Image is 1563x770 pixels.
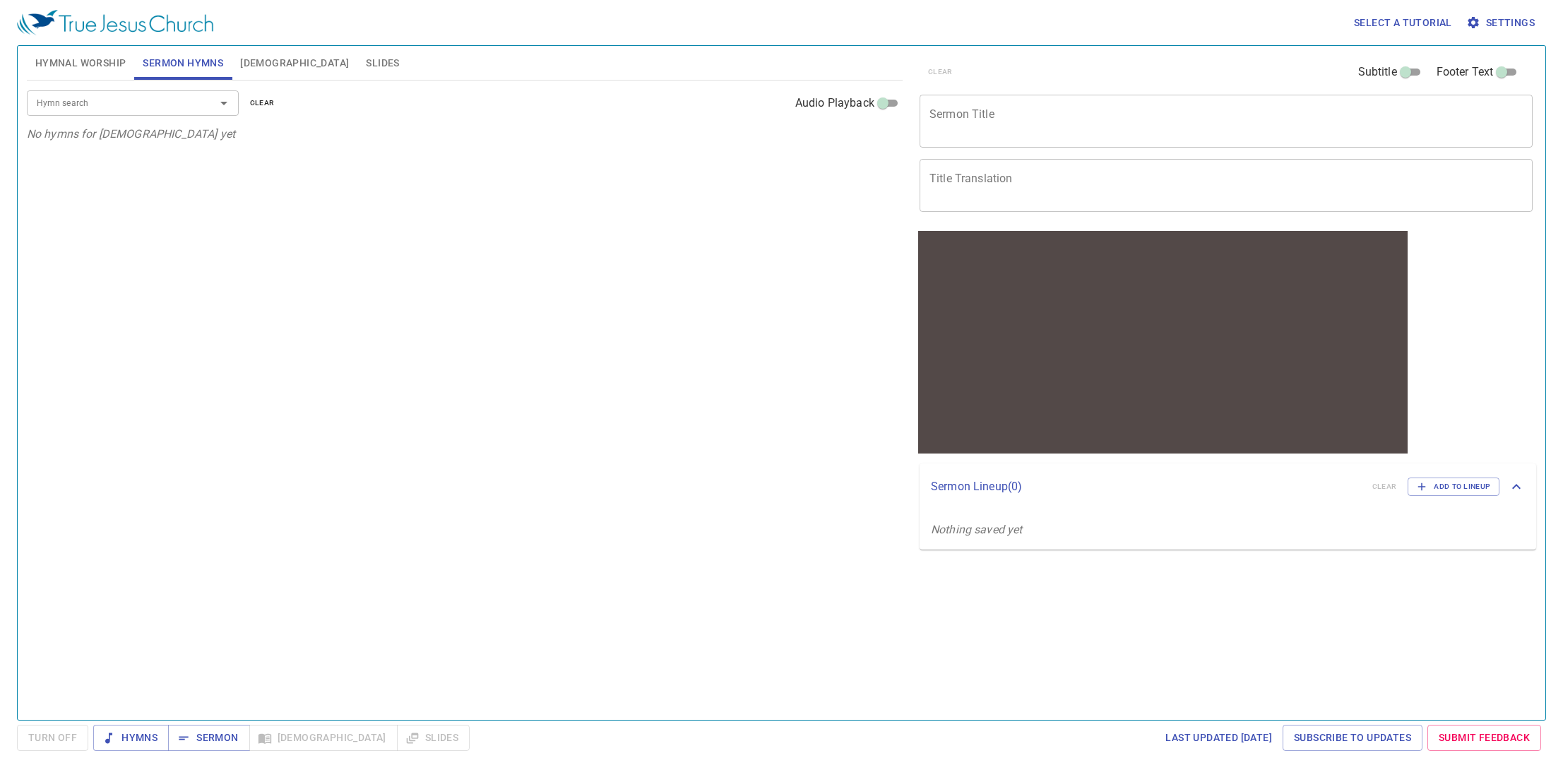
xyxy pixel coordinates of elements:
[931,523,1023,536] i: Nothing saved yet
[914,227,1412,458] iframe: from-child
[240,54,349,72] span: [DEMOGRAPHIC_DATA]
[1417,480,1490,493] span: Add to Lineup
[920,463,1536,510] div: Sermon Lineup(0)clearAdd to Lineup
[242,95,283,112] button: clear
[1294,729,1411,747] span: Subscribe to Updates
[1354,14,1452,32] span: Select a tutorial
[168,725,249,751] button: Sermon
[35,54,126,72] span: Hymnal Worship
[143,54,223,72] span: Sermon Hymns
[105,729,158,747] span: Hymns
[17,10,213,35] img: True Jesus Church
[931,478,1361,495] p: Sermon Lineup ( 0 )
[27,127,235,141] i: No hymns for [DEMOGRAPHIC_DATA] yet
[795,95,874,112] span: Audio Playback
[1463,10,1540,36] button: Settings
[1408,478,1499,496] button: Add to Lineup
[1439,729,1530,747] span: Submit Feedback
[1427,725,1541,751] a: Submit Feedback
[1469,14,1535,32] span: Settings
[179,729,238,747] span: Sermon
[250,97,275,109] span: clear
[1165,729,1272,747] span: Last updated [DATE]
[1437,64,1494,81] span: Footer Text
[366,54,399,72] span: Slides
[93,725,169,751] button: Hymns
[214,93,234,113] button: Open
[1358,64,1397,81] span: Subtitle
[1160,725,1278,751] a: Last updated [DATE]
[1283,725,1422,751] a: Subscribe to Updates
[1348,10,1458,36] button: Select a tutorial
